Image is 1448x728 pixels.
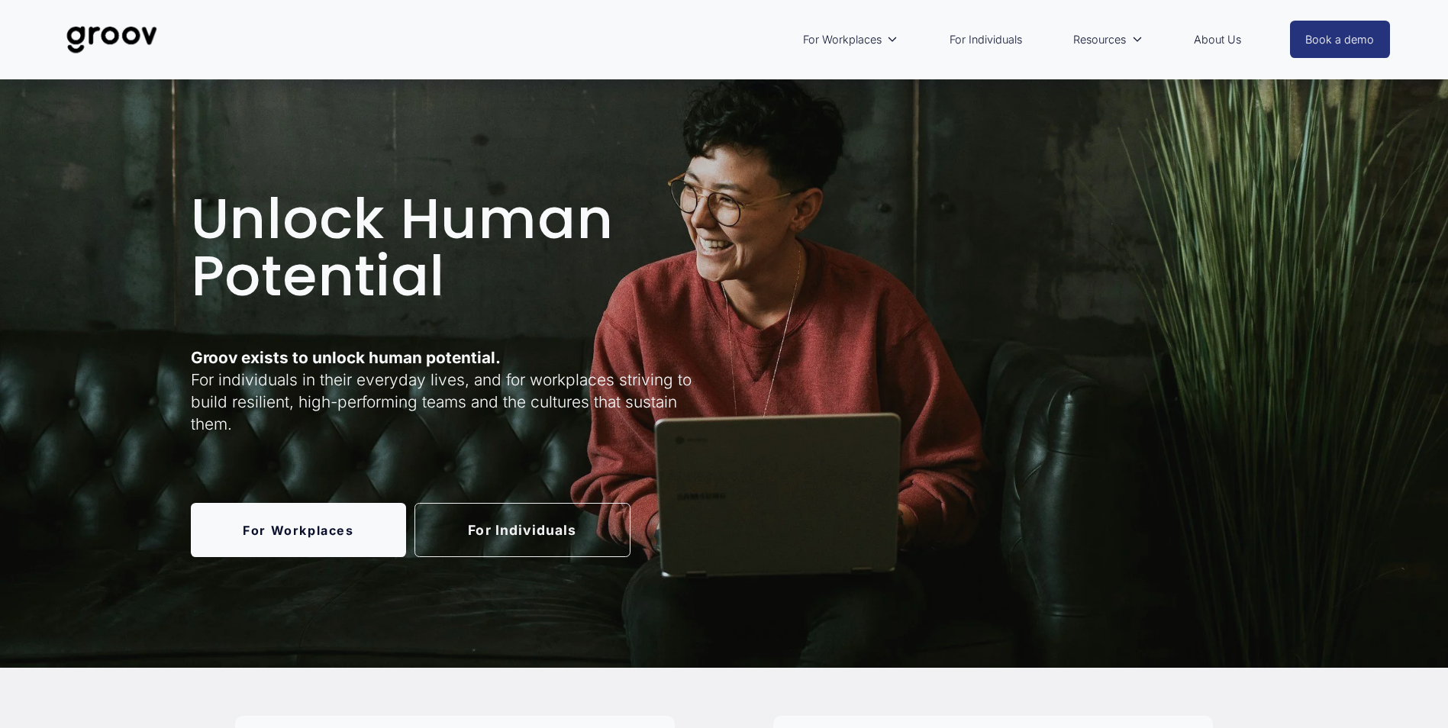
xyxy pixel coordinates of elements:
span: For Workplaces [803,30,882,50]
a: Book a demo [1290,21,1391,58]
span: Resources [1073,30,1126,50]
p: For individuals in their everyday lives, and for workplaces striving to build resilient, high-per... [191,346,720,436]
img: Groov | Unlock Human Potential at Work and in Life [58,14,166,65]
a: folder dropdown [795,22,906,57]
a: For Individuals [414,503,630,557]
a: About Us [1186,22,1249,57]
h1: Unlock Human Potential [191,190,720,305]
strong: Groov exists to unlock human potential. [191,348,501,367]
a: For Workplaces [191,503,407,557]
a: folder dropdown [1066,22,1150,57]
a: For Individuals [942,22,1030,57]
